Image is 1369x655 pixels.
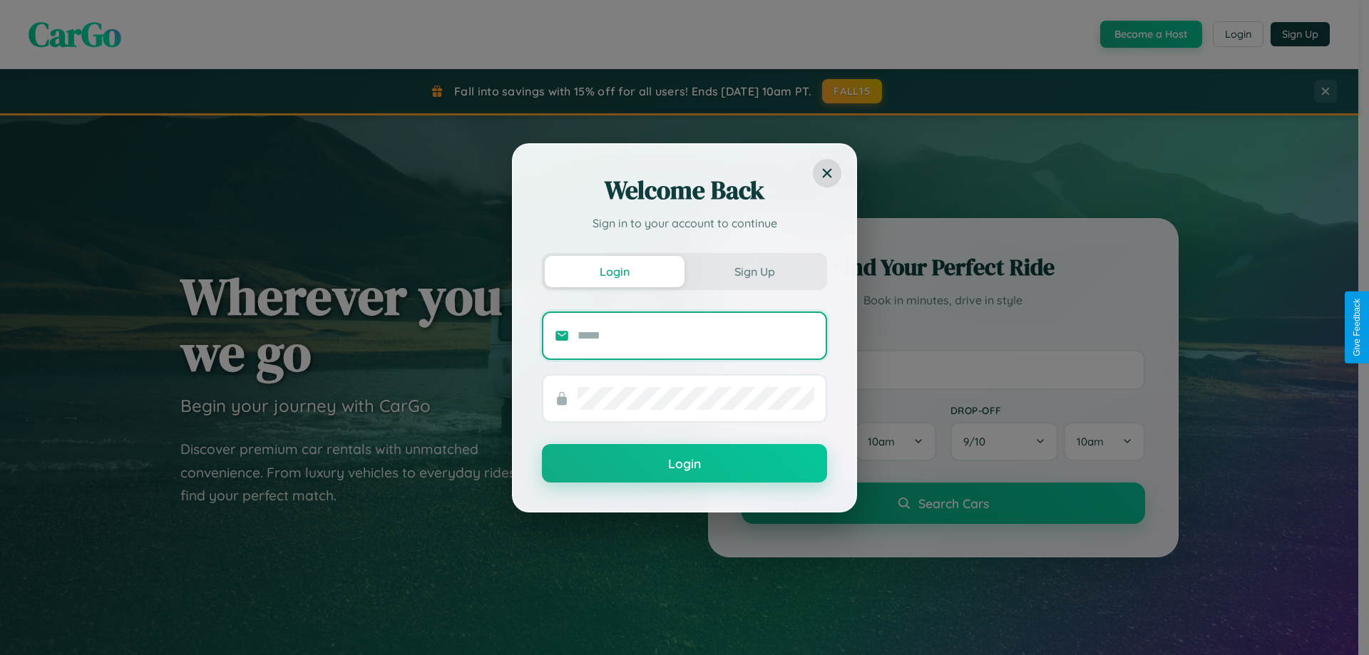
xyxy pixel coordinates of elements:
[542,173,827,207] h2: Welcome Back
[684,256,824,287] button: Sign Up
[542,444,827,483] button: Login
[1352,299,1362,356] div: Give Feedback
[545,256,684,287] button: Login
[542,215,827,232] p: Sign in to your account to continue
